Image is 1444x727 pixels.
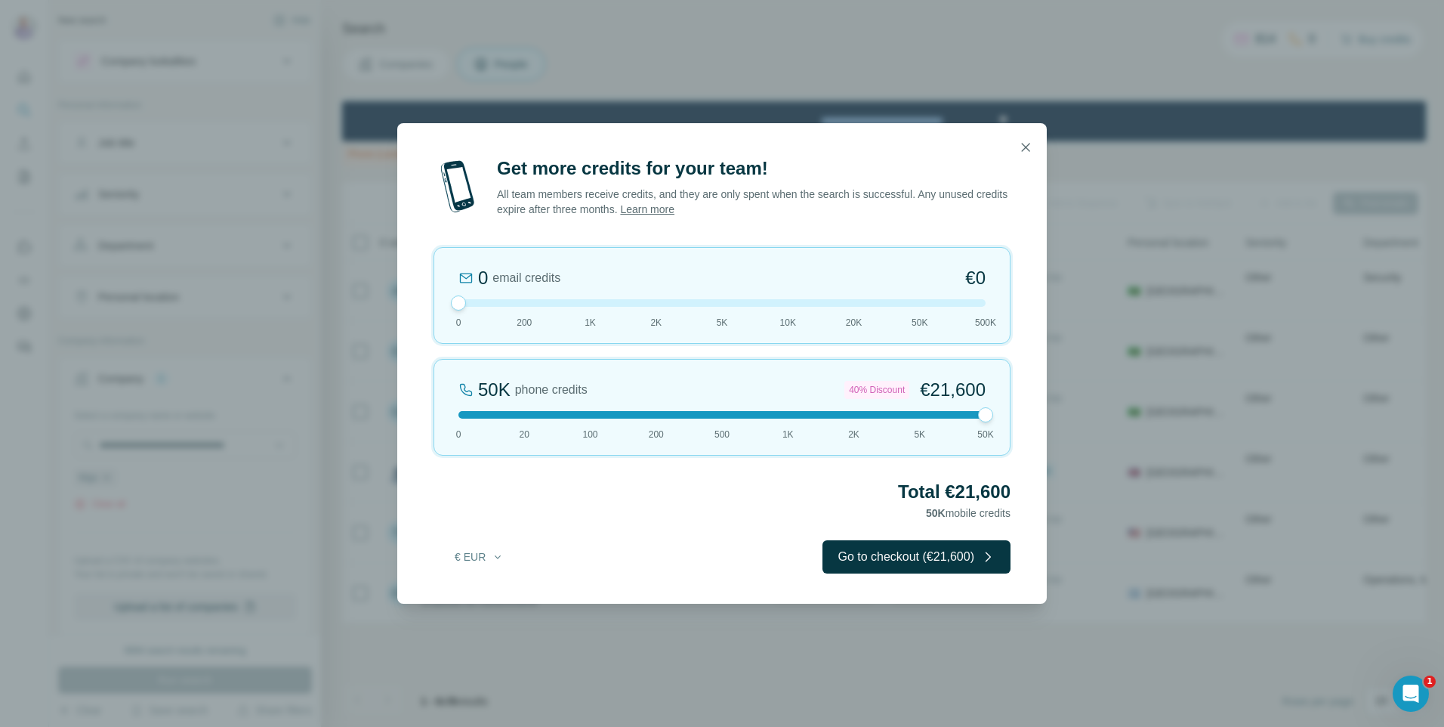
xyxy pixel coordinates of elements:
[444,543,514,571] button: € EUR
[717,316,728,329] span: 5K
[497,187,1010,217] p: All team members receive credits, and they are only spent when the search is successful. Any unus...
[515,381,588,399] span: phone credits
[478,266,488,290] div: 0
[926,507,1010,519] span: mobile credits
[434,480,1010,504] h2: Total €21,600
[478,378,511,402] div: 50K
[780,316,796,329] span: 10K
[520,428,529,441] span: 20
[912,316,927,329] span: 50K
[517,316,532,329] span: 200
[914,428,925,441] span: 5K
[492,269,560,287] span: email credits
[926,507,946,519] span: 50K
[456,316,461,329] span: 0
[582,428,597,441] span: 100
[1424,676,1436,688] span: 1
[714,428,730,441] span: 500
[965,266,986,290] span: €0
[848,428,859,441] span: 2K
[649,428,664,441] span: 200
[437,3,644,36] div: Watch our October Product update
[456,428,461,441] span: 0
[782,428,794,441] span: 1K
[620,203,674,215] a: Learn more
[977,428,993,441] span: 50K
[846,316,862,329] span: 20K
[844,381,909,399] div: 40% Discount
[434,156,482,217] img: mobile-phone
[920,378,986,402] span: €21,600
[585,316,596,329] span: 1K
[650,316,662,329] span: 2K
[822,540,1010,574] button: Go to checkout (€21,600)
[1393,676,1429,712] iframe: Intercom live chat
[975,316,996,329] span: 500K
